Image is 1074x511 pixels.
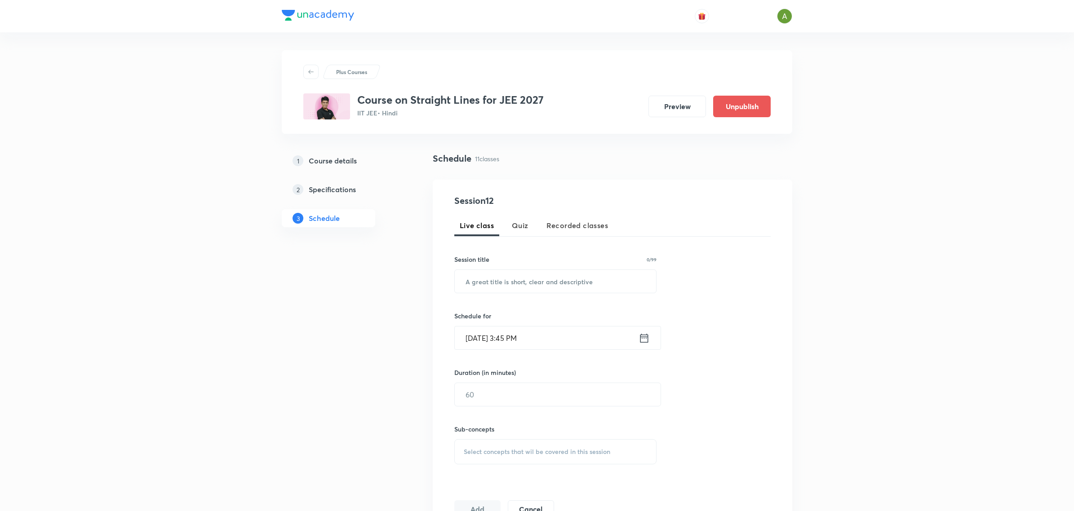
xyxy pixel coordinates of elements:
[713,96,771,117] button: Unpublish
[546,220,608,231] span: Recorded classes
[777,9,792,24] img: Ajay A
[433,152,471,165] h4: Schedule
[454,368,516,377] h6: Duration (in minutes)
[464,448,610,455] span: Select concepts that wil be covered in this session
[647,257,657,262] p: 0/99
[512,220,528,231] span: Quiz
[282,10,354,21] img: Company Logo
[455,270,656,293] input: A great title is short, clear and descriptive
[309,213,340,224] h5: Schedule
[293,213,303,224] p: 3
[454,194,618,207] h4: Session 12
[695,9,709,23] button: avatar
[460,220,494,231] span: Live class
[475,154,499,163] p: 11 classes
[454,311,657,321] h6: Schedule for
[282,181,404,198] a: 2Specifications
[303,93,350,119] img: ED683E41-6188-423C-8265-0F99A576F89E_plus.png
[454,255,489,264] h6: Session title
[357,93,544,106] h3: Course on Straight Lines for JEE 2027
[357,108,544,118] p: IIT JEE • Hindi
[455,383,661,406] input: 60
[293,155,303,166] p: 1
[293,184,303,195] p: 2
[698,12,706,20] img: avatar
[282,152,404,170] a: 1Course details
[282,10,354,23] a: Company Logo
[648,96,706,117] button: Preview
[309,155,357,166] h5: Course details
[309,184,356,195] h5: Specifications
[336,68,367,76] p: Plus Courses
[454,424,657,434] h6: Sub-concepts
